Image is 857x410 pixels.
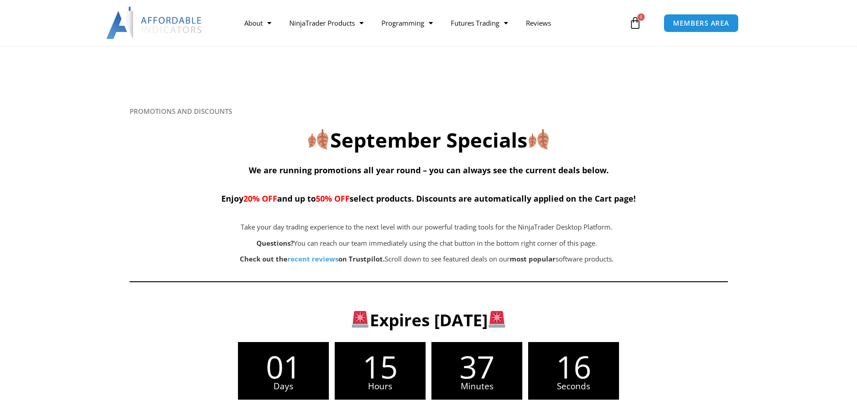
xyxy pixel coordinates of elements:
[175,237,679,250] p: You can reach our team immediately using the chat button in the bottom right corner of this page.
[241,222,612,231] span: Take your day trading experience to the next level with our powerful trading tools for the NinjaT...
[372,13,442,33] a: Programming
[256,239,294,248] strong: Questions?
[615,10,655,36] a: 0
[106,7,203,39] img: LogoAI | Affordable Indicators – NinjaTrader
[238,382,329,391] span: Days
[673,20,729,27] span: MEMBERS AREA
[442,13,517,33] a: Futures Trading
[130,107,728,116] h6: PROMOTIONS AND DISCOUNTS
[287,254,338,263] a: recent reviews
[144,309,713,331] h3: Expires [DATE]
[664,14,739,32] a: MEMBERS AREA
[431,382,522,391] span: Minutes
[235,13,627,33] nav: Menu
[431,351,522,382] span: 37
[529,129,549,149] img: 🍂
[308,129,328,149] img: 🍂
[249,165,609,176] span: We are running promotions all year round – you can always see the current deals below.
[528,382,619,391] span: Seconds
[235,13,280,33] a: About
[240,254,385,263] strong: Check out the on Trustpilot.
[335,351,426,382] span: 15
[352,311,368,328] img: 🚨
[826,379,848,401] iframe: Intercom live chat
[238,351,329,382] span: 01
[489,311,505,328] img: 🚨
[221,193,636,204] span: Enjoy and up to select products. Discounts are automatically applied on the Cart page!
[280,13,372,33] a: NinjaTrader Products
[517,13,560,33] a: Reviews
[528,351,619,382] span: 16
[243,193,277,204] span: 20% OFF
[130,127,728,153] h2: September Specials
[637,14,645,21] span: 0
[335,382,426,391] span: Hours
[510,254,556,263] b: most popular
[316,193,350,204] span: 50% OFF
[175,253,679,266] p: Scroll down to see featured deals on our software products.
